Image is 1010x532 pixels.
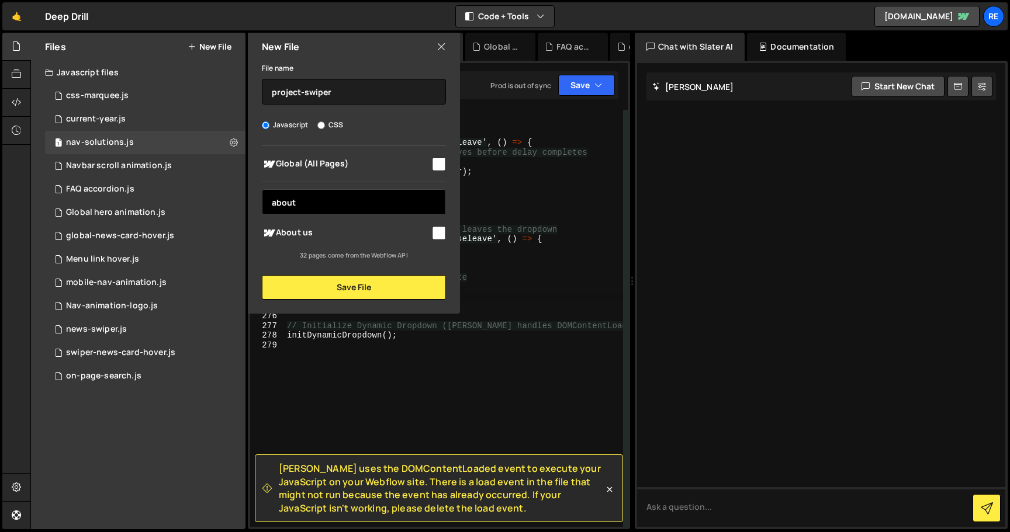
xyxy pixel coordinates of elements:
[66,207,165,218] div: Global hero animation.js
[45,224,245,248] div: 17275/47885.js
[66,277,167,288] div: mobile-nav-animation.js
[45,248,245,271] div: Menu link hover.js
[262,189,446,215] input: Search pages
[66,91,129,101] div: css-marquee.js
[556,41,594,53] div: FAQ accordion.js
[66,161,172,171] div: Navbar scroll animation.js
[66,184,134,194] div: FAQ accordion.js
[652,81,734,92] h2: [PERSON_NAME]
[66,137,134,148] div: nav-solutions.js
[635,33,745,61] div: Chat with Slater AI
[250,340,285,350] div: 279
[45,107,245,131] div: 17275/47875.js
[66,324,127,335] div: news-swiper.js
[629,41,666,53] div: current-year.js
[31,61,245,84] div: Javascript files
[262,121,269,129] input: Javascript
[45,40,66,53] h2: Files
[262,79,446,105] input: Name
[45,201,245,224] div: 17275/47886.js
[250,331,285,340] div: 278
[66,231,174,241] div: global-news-card-hover.js
[66,254,139,265] div: Menu link hover.js
[490,81,551,91] div: Prod is out of sync
[558,75,615,96] button: Save
[300,251,407,259] small: 32 pages come from the Webflow API
[262,62,293,74] label: File name
[262,119,309,131] label: Javascript
[262,157,430,171] span: Global (All Pages)
[2,2,31,30] a: 🤙
[484,41,521,53] div: Global hero animation.js
[456,6,554,27] button: Code + Tools
[279,462,604,514] span: [PERSON_NAME] uses the DOMContentLoaded event to execute your JavaScript on your Webflow site. Th...
[983,6,1004,27] a: Re
[250,321,285,331] div: 277
[45,131,245,154] div: 17275/48415.js
[45,271,245,294] div: 17275/47883.js
[262,226,430,240] span: About us
[66,301,158,311] div: Nav-animation-logo.js
[747,33,846,61] div: Documentation
[66,347,175,358] div: swiper-news-card-hover.js
[66,371,141,381] div: on-page-search.js
[262,40,299,53] h2: New File
[45,341,245,364] div: 17275/47884.js
[874,6,980,27] a: [DOMAIN_NAME]
[188,42,231,51] button: New File
[45,318,245,341] div: news-swiper.js
[852,76,945,97] button: Start new chat
[45,178,245,201] div: 17275/47877.js
[45,154,245,178] div: 17275/47957.js
[66,114,126,124] div: current-year.js
[45,364,245,388] div: 17275/47880.js
[262,275,446,300] button: Save File
[317,119,343,131] label: CSS
[317,121,325,129] input: CSS
[250,311,285,321] div: 276
[55,139,62,148] span: 1
[45,84,245,107] div: 17275/48419.js
[45,294,245,318] div: 17275/47881.js
[45,9,89,23] div: Deep Drill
